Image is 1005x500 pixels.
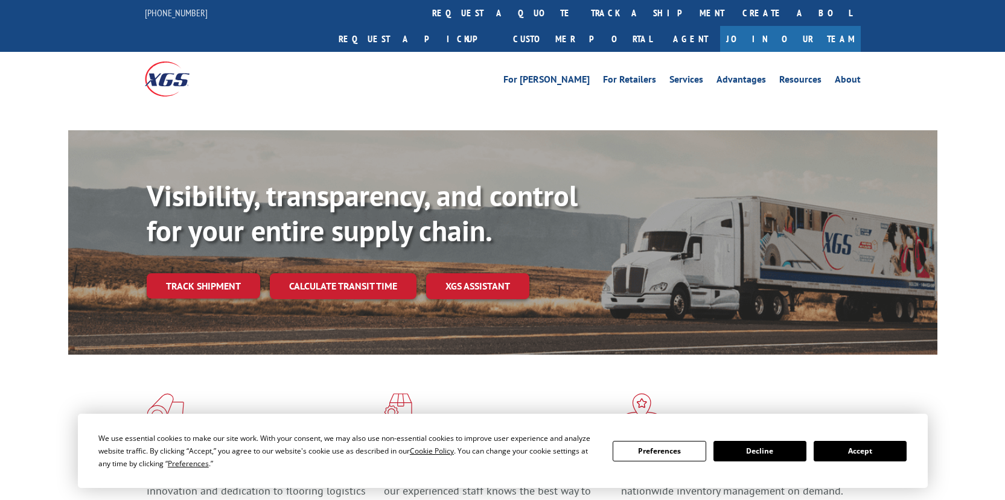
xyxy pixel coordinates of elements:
[814,441,907,461] button: Accept
[78,414,928,488] div: Cookie Consent Prompt
[147,273,260,299] a: Track shipment
[504,26,661,52] a: Customer Portal
[716,75,766,88] a: Advantages
[669,75,703,88] a: Services
[330,26,504,52] a: Request a pickup
[98,432,598,470] div: We use essential cookies to make our site work. With your consent, we may also use non-essential ...
[779,75,822,88] a: Resources
[713,441,806,461] button: Decline
[835,75,861,88] a: About
[613,441,706,461] button: Preferences
[426,273,529,299] a: XGS ASSISTANT
[621,393,663,425] img: xgs-icon-flagship-distribution-model-red
[145,7,208,19] a: [PHONE_NUMBER]
[603,75,656,88] a: For Retailers
[270,273,416,299] a: Calculate transit time
[503,75,590,88] a: For [PERSON_NAME]
[720,26,861,52] a: Join Our Team
[384,393,412,425] img: xgs-icon-focused-on-flooring-red
[147,177,578,249] b: Visibility, transparency, and control for your entire supply chain.
[410,446,454,456] span: Cookie Policy
[147,393,184,425] img: xgs-icon-total-supply-chain-intelligence-red
[168,458,209,469] span: Preferences
[661,26,720,52] a: Agent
